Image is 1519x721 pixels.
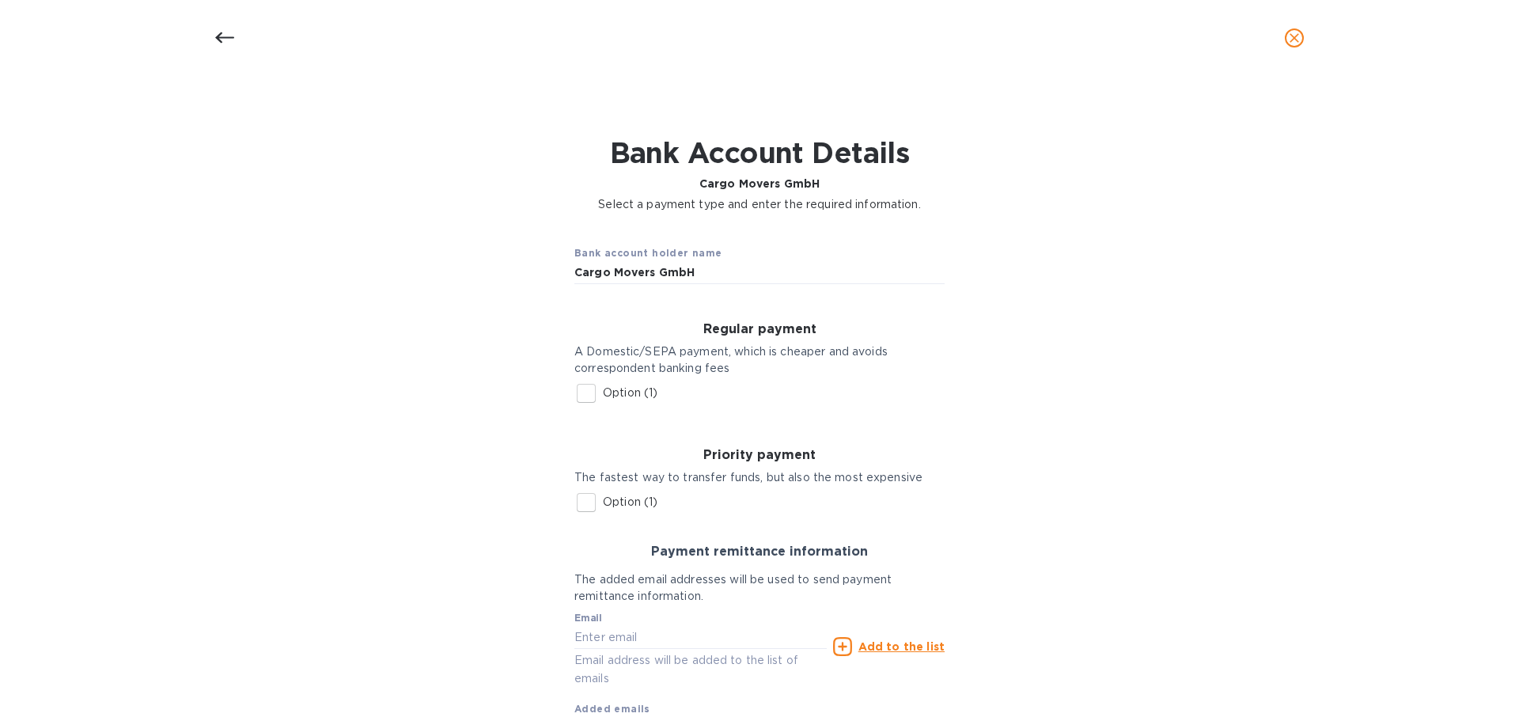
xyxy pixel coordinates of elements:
[574,651,827,688] p: Email address will be added to the list of emails
[574,322,945,337] h3: Regular payment
[603,494,657,510] p: Option (1)
[603,385,657,401] p: Option (1)
[858,640,945,653] u: Add to the list
[574,469,945,486] p: The fastest way to transfer funds, but also the most expensive
[598,136,921,169] h1: Bank Account Details
[1275,19,1313,57] button: close
[574,343,945,377] p: A Domestic/SEPA payment, which is cheaper and avoids correspondent banking fees
[574,571,945,605] p: The added email addresses will be used to send payment remittance information.
[574,614,602,624] label: Email
[574,625,827,649] input: Enter email
[598,196,921,213] p: Select a payment type and enter the required information.
[699,177,820,190] b: Cargo Movers GmbH
[574,448,945,463] h3: Priority payment
[574,247,722,259] b: Bank account holder name
[574,545,945,560] h3: Payment remittance information
[574,703,650,715] b: Added emails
